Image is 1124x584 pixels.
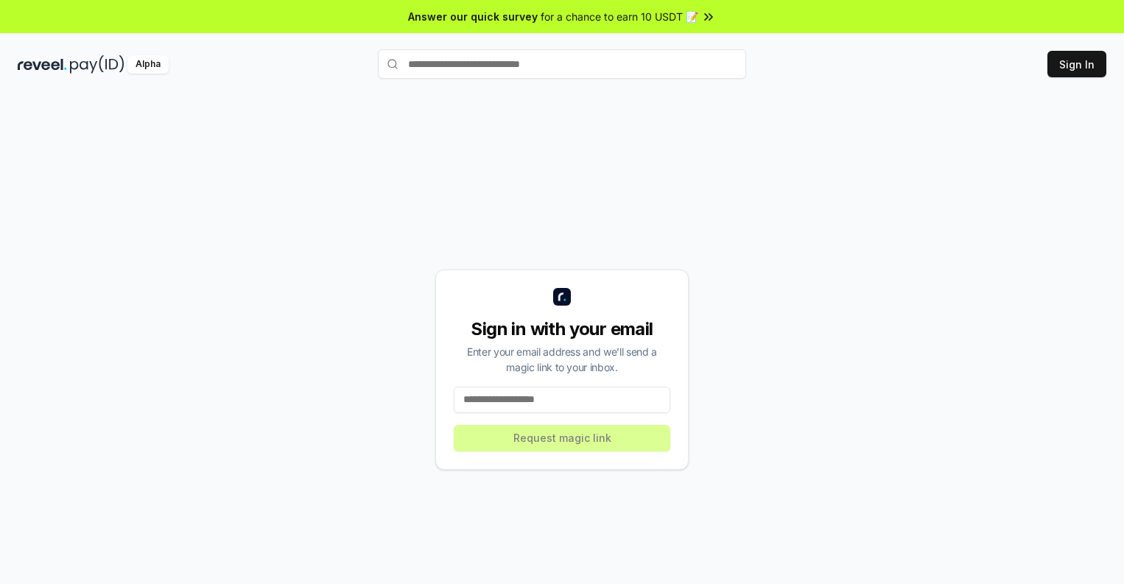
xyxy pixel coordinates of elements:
[408,9,538,24] span: Answer our quick survey
[454,317,670,341] div: Sign in with your email
[70,55,124,74] img: pay_id
[553,288,571,306] img: logo_small
[541,9,698,24] span: for a chance to earn 10 USDT 📝
[18,55,67,74] img: reveel_dark
[1047,51,1106,77] button: Sign In
[454,344,670,375] div: Enter your email address and we’ll send a magic link to your inbox.
[127,55,169,74] div: Alpha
